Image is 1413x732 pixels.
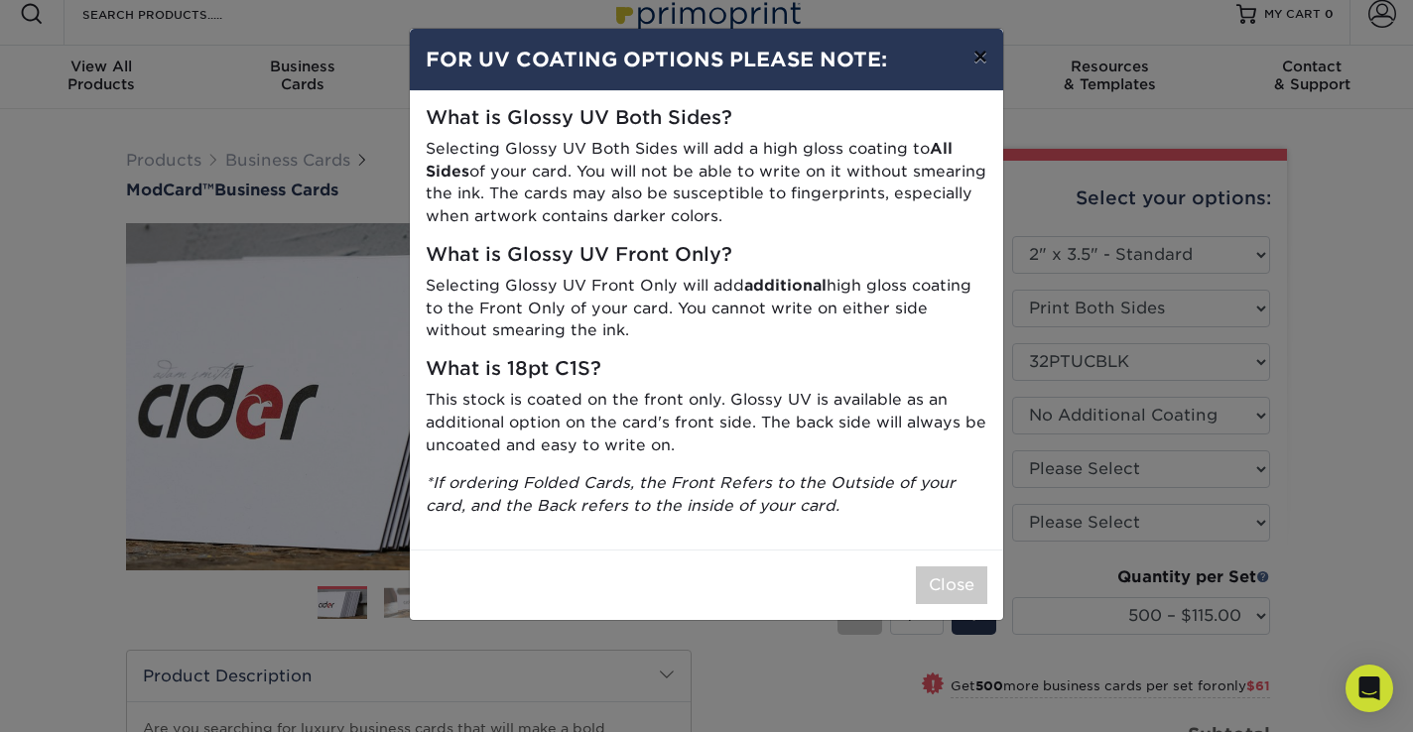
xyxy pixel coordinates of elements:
button: × [958,29,1003,84]
div: Open Intercom Messenger [1346,665,1393,712]
h5: What is Glossy UV Front Only? [426,244,987,267]
p: Selecting Glossy UV Both Sides will add a high gloss coating to of your card. You will not be abl... [426,138,987,228]
button: Close [916,566,987,604]
h5: What is 18pt C1S? [426,358,987,381]
strong: additional [744,276,827,295]
h4: FOR UV COATING OPTIONS PLEASE NOTE: [426,45,987,74]
h5: What is Glossy UV Both Sides? [426,107,987,130]
strong: All Sides [426,139,953,181]
p: Selecting Glossy UV Front Only will add high gloss coating to the Front Only of your card. You ca... [426,275,987,342]
i: *If ordering Folded Cards, the Front Refers to the Outside of your card, and the Back refers to t... [426,473,956,515]
p: This stock is coated on the front only. Glossy UV is available as an additional option on the car... [426,389,987,456]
